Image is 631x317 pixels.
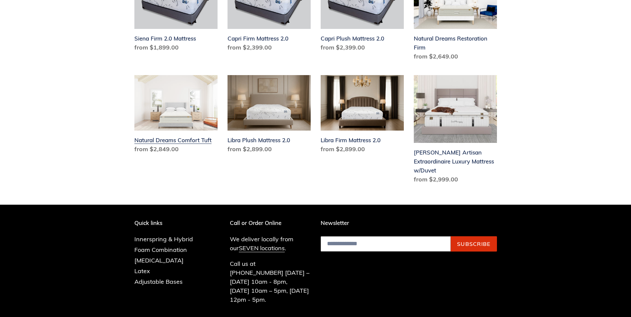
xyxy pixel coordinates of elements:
a: Libra Firm Mattress 2.0 [321,75,404,156]
p: Call or Order Online [230,220,311,226]
a: Libra Plush Mattress 2.0 [228,75,311,156]
p: Call us at [PHONE_NUMBER] [DATE] – [DATE] 10am - 8pm, [DATE] 10am – 5pm, [DATE] 12pm - 5pm. [230,259,311,304]
p: Newsletter [321,220,497,226]
a: [MEDICAL_DATA] [134,257,184,264]
span: Subscribe [457,241,491,247]
a: SEVEN locations [239,244,285,252]
a: Innerspring & Hybrid [134,235,193,243]
a: Foam Combination [134,246,187,254]
a: Hemingway Artisan Extraordinaire Luxury Mattress w/Duvet [414,75,497,186]
p: We deliver locally from our . [230,235,311,253]
a: Latex [134,267,150,275]
input: Email address [321,236,451,252]
button: Subscribe [451,236,497,252]
a: Adjustable Bases [134,278,183,285]
a: Natural Dreams Comfort Tuft [134,75,218,156]
p: Quick links [134,220,203,226]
